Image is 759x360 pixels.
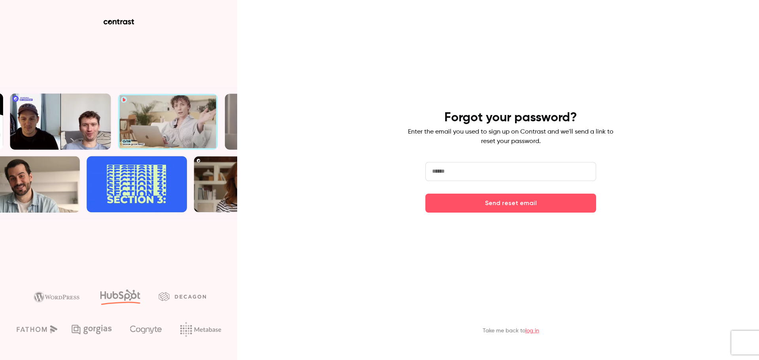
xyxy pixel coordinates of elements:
[444,110,577,126] h4: Forgot your password?
[425,194,596,213] button: Send reset email
[408,127,614,146] p: Enter the email you used to sign up on Contrast and we'll send a link to reset your password.
[483,327,539,335] p: Take me back to
[159,292,206,301] img: decagon
[525,328,539,334] a: log in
